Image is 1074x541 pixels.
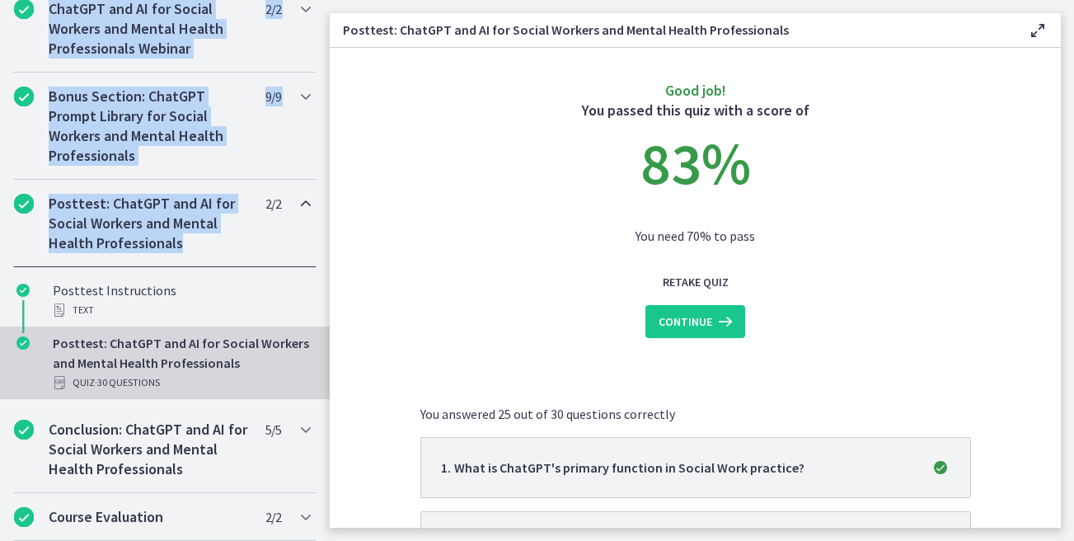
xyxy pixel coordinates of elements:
[53,373,310,393] div: Quiz
[645,266,745,299] button: Retake Quiz
[49,87,250,166] h2: Bonus Section: ChatGPT Prompt Library for Social Workers and Mental Health Professionals
[53,333,310,393] div: Posttest: ChatGPT and AI for Social Workers and Mental Health Professionals
[665,81,726,100] span: Good job!
[53,280,310,320] div: Posttest Instructions
[645,305,745,338] button: Continue
[16,336,30,350] i: Completed
[265,507,281,527] span: 2 / 2
[420,81,971,120] h3: You passed this quiz with a score of
[49,420,250,479] h2: Conclusion: ChatGPT and AI for Social Workers and Mental Health Professionals
[420,134,971,193] p: 83 %
[441,458,454,477] span: 1 .
[420,404,971,424] p: You answered 25 out of 30 questions correctly
[420,213,971,246] p: You need 70% to pass
[53,300,310,320] div: Text
[663,272,729,292] span: Retake Quiz
[16,284,30,297] i: Completed
[265,87,281,106] span: 9 / 9
[14,87,34,106] i: Completed
[454,458,804,477] p: What is ChatGPT's primary function in Social Work practice?
[265,420,281,440] span: 5 / 5
[14,194,34,214] i: Completed
[49,507,250,527] h2: Course Evaluation
[95,373,160,393] span: · 30 Questions
[14,507,34,527] i: Completed
[659,312,712,332] span: Continue
[931,458,950,477] i: correct
[14,420,34,440] i: Completed
[49,194,250,253] h2: Posttest: ChatGPT and AI for Social Workers and Mental Health Professionals
[265,194,281,214] span: 2 / 2
[343,20,1001,40] h3: Posttest: ChatGPT and AI for Social Workers and Mental Health Professionals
